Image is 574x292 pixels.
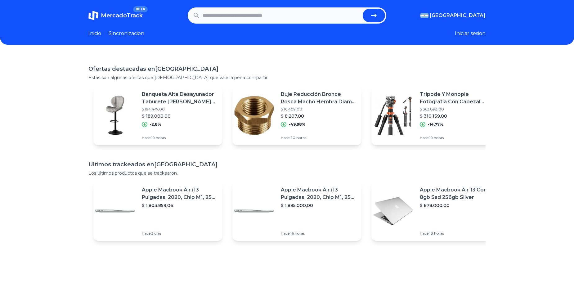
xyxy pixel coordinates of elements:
[93,94,137,137] img: Featured image
[142,186,217,201] p: Apple Macbook Air (13 Pulgadas, 2020, Chip M1, 256 Gb De Ssd, 8 Gb De Ram) - Plata
[420,107,496,112] p: $ 363.898,00
[430,12,486,19] span: [GEOGRAPHIC_DATA]
[93,86,222,145] a: Featured imageBanqueta Alta Desayunador Taburete [PERSON_NAME][GEOGRAPHIC_DATA] [PERSON_NAME]$ 19...
[109,30,144,37] a: Sincronizacion
[371,189,415,233] img: Featured image
[420,12,486,19] button: [GEOGRAPHIC_DATA]
[142,135,217,140] p: Hace 19 horas
[88,65,486,73] h1: Ofertas destacadas en [GEOGRAPHIC_DATA]
[142,202,217,209] p: $ 1.803.859,06
[420,13,428,18] img: Argentina
[133,6,148,12] span: BETA
[142,113,217,119] p: $ 189.000,00
[371,181,500,241] a: Featured imageApple Macbook Air 13 Core I5 8gb Ssd 256gb Silver$ 678.000,00Hace 18 horas
[281,113,357,119] p: $ 8.207,00
[428,122,443,127] p: -14,77%
[142,107,217,112] p: $ 194.447,00
[93,181,222,241] a: Featured imageApple Macbook Air (13 Pulgadas, 2020, Chip M1, 256 Gb De Ssd, 8 Gb De Ram) - Plata$...
[281,107,357,112] p: $ 16.409,00
[88,160,486,169] h1: Ultimos trackeados en [GEOGRAPHIC_DATA]
[88,170,486,176] p: Los ultimos productos que se trackearon.
[455,30,486,37] button: Iniciar sesion
[232,181,361,241] a: Featured imageApple Macbook Air (13 Pulgadas, 2020, Chip M1, 256 Gb De Ssd, 8 Gb De Ram) - Plata$...
[420,135,496,140] p: Hace 19 horas
[281,91,357,106] p: Buje Reducción Bronce Rosca Macho Hembra Diam 11/2 X 11/4
[281,231,357,236] p: Hace 16 horas
[281,186,357,201] p: Apple Macbook Air (13 Pulgadas, 2020, Chip M1, 256 Gb De Ssd, 8 Gb De Ram) - Plata
[232,189,276,233] img: Featured image
[371,86,500,145] a: Featured imageTripode Y Monopie Fotografía Con Cabezal Hidráulico$ 363.898,00$ 310.139,00-14,77%H...
[88,30,101,37] a: Inicio
[232,86,361,145] a: Featured imageBuje Reducción Bronce Rosca Macho Hembra Diam 11/2 X 11/4$ 16.409,00$ 8.207,00-49,9...
[232,94,276,137] img: Featured image
[289,122,306,127] p: -49,98%
[371,94,415,137] img: Featured image
[88,11,98,20] img: MercadoTrack
[420,202,496,209] p: $ 678.000,00
[101,12,143,19] span: MercadoTrack
[142,231,217,236] p: Hace 3 días
[150,122,161,127] p: -2,8%
[420,231,496,236] p: Hace 18 horas
[93,189,137,233] img: Featured image
[281,135,357,140] p: Hace 20 horas
[420,91,496,106] p: Tripode Y Monopie Fotografía Con Cabezal Hidráulico
[281,202,357,209] p: $ 1.895.000,00
[420,113,496,119] p: $ 310.139,00
[142,91,217,106] p: Banqueta Alta Desayunador Taburete [PERSON_NAME][GEOGRAPHIC_DATA] [PERSON_NAME]
[420,186,496,201] p: Apple Macbook Air 13 Core I5 8gb Ssd 256gb Silver
[88,74,486,81] p: Estas son algunas ofertas que [DEMOGRAPHIC_DATA] que vale la pena compartir.
[88,11,143,20] a: MercadoTrackBETA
